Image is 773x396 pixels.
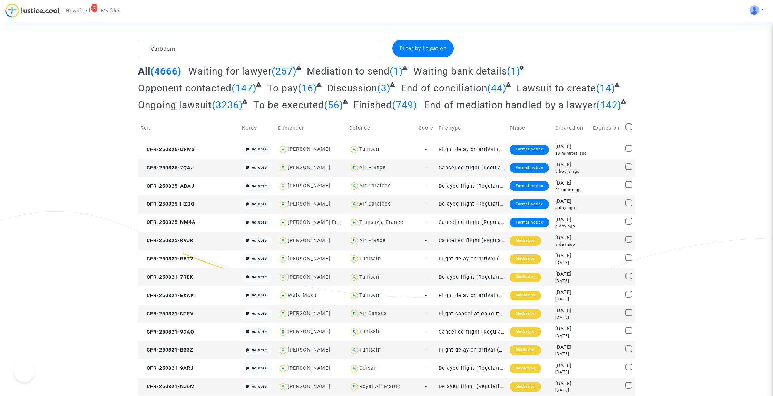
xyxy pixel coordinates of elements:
img: icon-user.svg [278,199,288,209]
i: no note [252,202,267,206]
div: [DATE] [555,380,588,388]
span: Mediation to send [307,66,390,77]
div: [DATE] [555,161,588,169]
div: 3 hours ago [555,169,588,175]
div: [PERSON_NAME] [288,310,330,316]
td: Demander [276,116,347,140]
td: Created on [553,116,590,140]
div: [DATE] [555,270,588,278]
div: Tunisair [359,256,380,262]
img: icon-user.svg [278,272,288,282]
span: Waiting bank details [413,66,507,77]
td: Cancelled flight (Regulation EC 261/2004) [436,159,507,177]
td: Delayed flight (Regulation EC 261/2004) [436,268,507,286]
span: CFR-250826-7QAJ [140,165,194,171]
div: [DATE] [555,333,588,339]
div: Mediation [510,254,541,264]
span: - [425,238,427,244]
div: 21 hours ago [555,187,588,193]
img: icon-user.svg [349,309,359,319]
img: icon-user.svg [278,254,288,264]
span: Opponent contacted [138,82,232,94]
div: [DATE] [555,252,588,260]
div: Formal notice [510,199,549,209]
img: jc-logo.svg [5,3,60,18]
div: Formal notice [510,145,549,155]
td: Flight cancellation (outside of EU - Montreal Convention) [436,305,507,323]
td: Delayed flight (Regulation EC 261/2004) [436,359,507,378]
span: - [425,201,427,207]
span: End of mediation handled by a lawyer [424,99,596,111]
div: [PERSON_NAME] [288,384,330,389]
div: [PERSON_NAME] [288,347,330,353]
div: [DATE] [555,344,588,351]
img: icon-user.svg [278,309,288,319]
div: [DATE] [555,216,588,224]
div: Mediation [510,382,541,392]
div: [PERSON_NAME] Encarnacao [288,219,362,225]
i: no note [252,275,267,279]
img: icon-user.svg [349,327,359,337]
td: Phase [507,116,552,140]
span: CFR-250821-N2FV [140,311,194,317]
img: icon-user.svg [349,382,359,392]
div: Mediation [510,291,541,300]
div: [DATE] [555,387,588,393]
td: Cancelled flight (Regulation EC 261/2004) [436,214,507,232]
img: icon-user.svg [349,199,359,209]
img: icon-user.svg [349,364,359,374]
div: Mediation [510,364,541,373]
td: Delayed flight (Regulation EC 261/2004) [436,378,507,396]
div: 7 [91,4,98,12]
a: My files [96,6,126,16]
span: Discussion [327,82,377,94]
div: Mediation [510,327,541,337]
div: a day ago [555,205,588,211]
span: To pay [267,82,298,94]
span: - [425,293,427,298]
i: no note [252,220,267,225]
span: CFR-250821-9ARJ [140,365,194,371]
span: (3) [377,82,391,94]
div: [DATE] [555,260,588,266]
span: CFR-250825-NM4A [140,219,196,225]
span: Finished [353,99,392,111]
span: My files [101,8,121,14]
div: [PERSON_NAME] [288,238,330,244]
div: Corsair [359,365,378,371]
span: CFR-250821-NJ6M [140,384,195,389]
div: [PERSON_NAME] [288,365,330,371]
span: CFR-250821-7REK [140,274,193,280]
img: icon-user.svg [278,145,288,155]
td: Expires on [590,116,623,140]
img: icon-user.svg [349,236,359,246]
div: a day ago [555,223,588,229]
span: CFR-250821-9DAQ [140,329,194,335]
img: icon-user.svg [349,181,359,191]
div: Air France [359,165,386,170]
img: icon-user.svg [349,163,359,173]
td: Flight delay on arrival (outside of EU - Montreal Convention) [436,250,507,268]
img: icon-user.svg [278,163,288,173]
span: (1) [390,66,403,77]
span: - [425,183,427,189]
span: (257) [272,66,297,77]
span: (14) [596,82,615,94]
td: Notes [239,116,276,140]
div: [DATE] [555,307,588,315]
div: [DATE] [555,315,588,320]
div: Mediation [510,273,541,282]
div: [DATE] [555,289,588,296]
div: [DATE] [555,278,588,284]
span: - [425,274,427,280]
span: - [425,329,427,335]
i: no note [252,311,267,316]
span: - [425,165,427,171]
div: Transavia France [359,219,403,225]
span: - [425,347,427,353]
span: (147) [232,82,257,94]
div: [DATE] [555,234,588,242]
div: Tunisair [359,329,380,335]
div: [DATE] [555,143,588,150]
span: CFR-250821-B8T2 [140,256,193,262]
